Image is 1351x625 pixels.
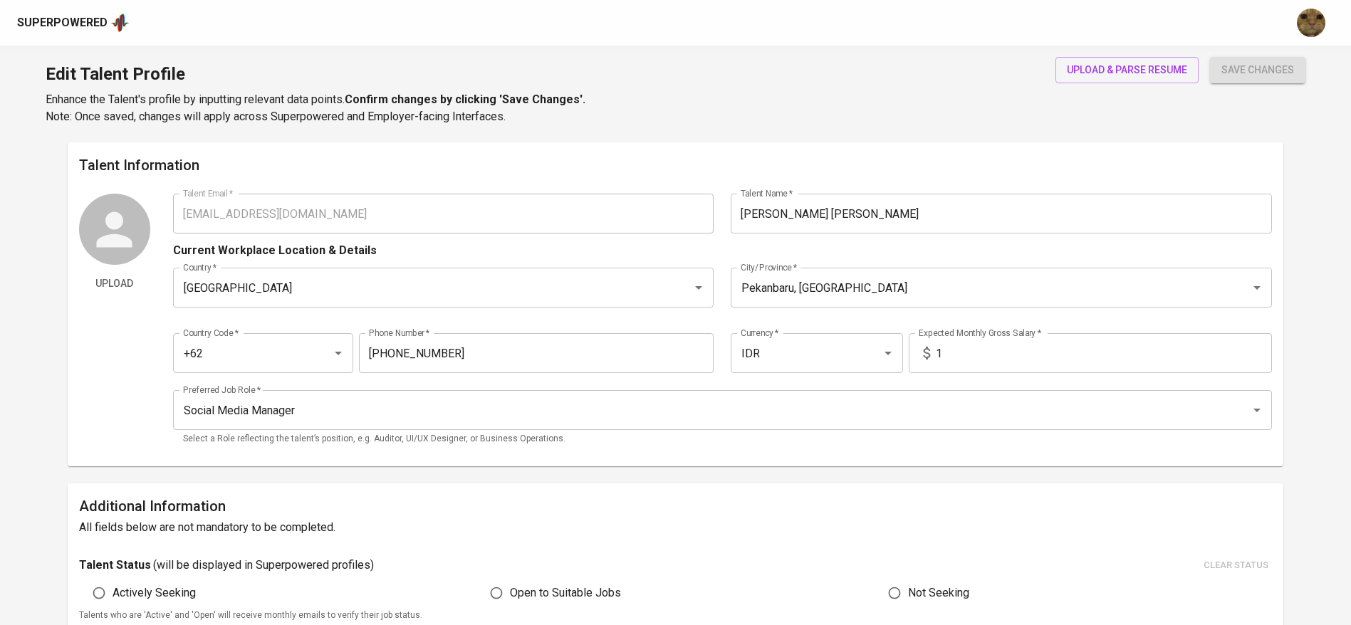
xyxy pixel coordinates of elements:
button: save changes [1210,57,1305,83]
p: Current Workplace Location & Details [173,242,377,259]
p: Select a Role reflecting the talent’s position, e.g. Auditor, UI/UX Designer, or Business Operati... [183,432,1262,446]
b: Confirm changes by clicking 'Save Changes'. [345,93,585,106]
span: save changes [1221,61,1294,79]
button: upload & parse resume [1055,57,1199,83]
h6: Additional Information [79,495,1272,518]
h6: All fields below are not mandatory to be completed. [79,518,1272,537]
button: Open [1247,400,1267,420]
a: Superpoweredapp logo [17,12,130,33]
p: Talent Status [79,557,151,574]
span: Actively Seeking [113,584,196,602]
p: Talents who are 'Active' and 'Open' will receive monthly emails to verify their job status. [79,609,1272,623]
button: Open [878,343,898,363]
button: Open [1247,278,1267,298]
span: Not Seeking [908,584,969,602]
img: ec6c0910-f960-4a00-a8f8-c5744e41279e.jpg [1297,9,1325,37]
div: Superpowered [17,15,108,31]
h1: Edit Talent Profile [46,57,585,91]
button: Open [328,343,348,363]
img: app logo [110,12,130,33]
p: ( will be displayed in Superpowered profiles ) [153,557,374,574]
span: Open to Suitable Jobs [510,584,621,602]
h6: Talent Information [79,154,1272,177]
p: Enhance the Talent's profile by inputting relevant data points. Note: Once saved, changes will ap... [46,91,585,125]
button: Open [689,278,709,298]
button: Upload [79,271,150,297]
span: Upload [85,275,145,293]
span: upload & parse resume [1067,61,1187,79]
